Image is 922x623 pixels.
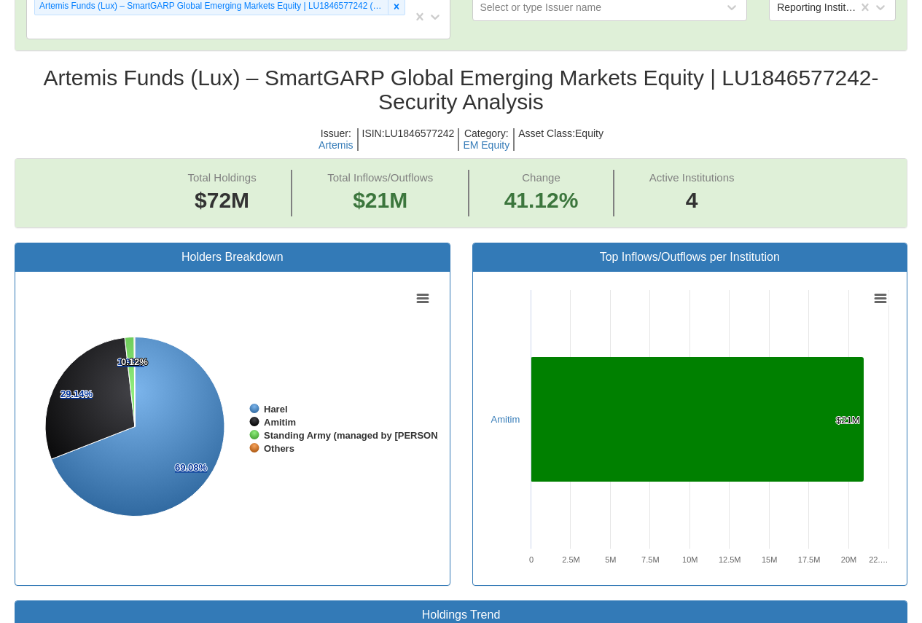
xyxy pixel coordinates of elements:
[26,608,896,622] h3: Holdings Trend
[175,462,208,473] tspan: 69.08%
[484,251,896,264] h3: Top Inflows/Outflows per Institution
[195,188,249,212] span: $72M
[562,555,579,564] text: 2.5M
[15,66,907,114] h2: Artemis Funds (Lux) – SmartGARP Global Emerging Markets Equity | LU1846577242 - Security Analysis
[718,555,741,564] text: 12.5M
[836,415,860,426] tspan: $21M
[264,417,296,428] tspan: Amitim
[359,128,460,151] h5: ISIN : LU1846577242
[264,430,477,441] tspan: Standing Army (managed by [PERSON_NAME])
[522,171,560,184] span: Change
[60,388,93,399] tspan: 29.14%
[605,555,616,564] text: 5M
[459,128,515,151] h5: Category :
[649,185,735,216] span: 4
[761,555,776,564] text: 15M
[840,555,856,564] text: 20M
[121,356,148,367] tspan: 0.12%
[641,555,659,564] text: 7.5M
[187,171,256,184] span: Total Holdings
[649,171,735,184] span: Active Institutions
[682,555,698,564] text: 10M
[315,128,358,151] h5: Issuer :
[528,555,533,564] text: 0
[515,128,607,151] h5: Asset Class : Equity
[117,356,144,367] tspan: 1.66%
[869,555,888,564] tspan: 22.…
[504,185,579,216] span: 41.12%
[797,555,820,564] text: 17.5M
[327,171,433,184] span: Total Inflows/Outflows
[264,404,288,415] tspan: Harel
[353,188,407,212] span: $21M
[319,140,353,151] button: Artemis
[26,251,439,264] h3: Holders Breakdown
[264,443,294,454] tspan: Others
[463,140,509,151] button: EM Equity
[491,414,520,425] a: Amitim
